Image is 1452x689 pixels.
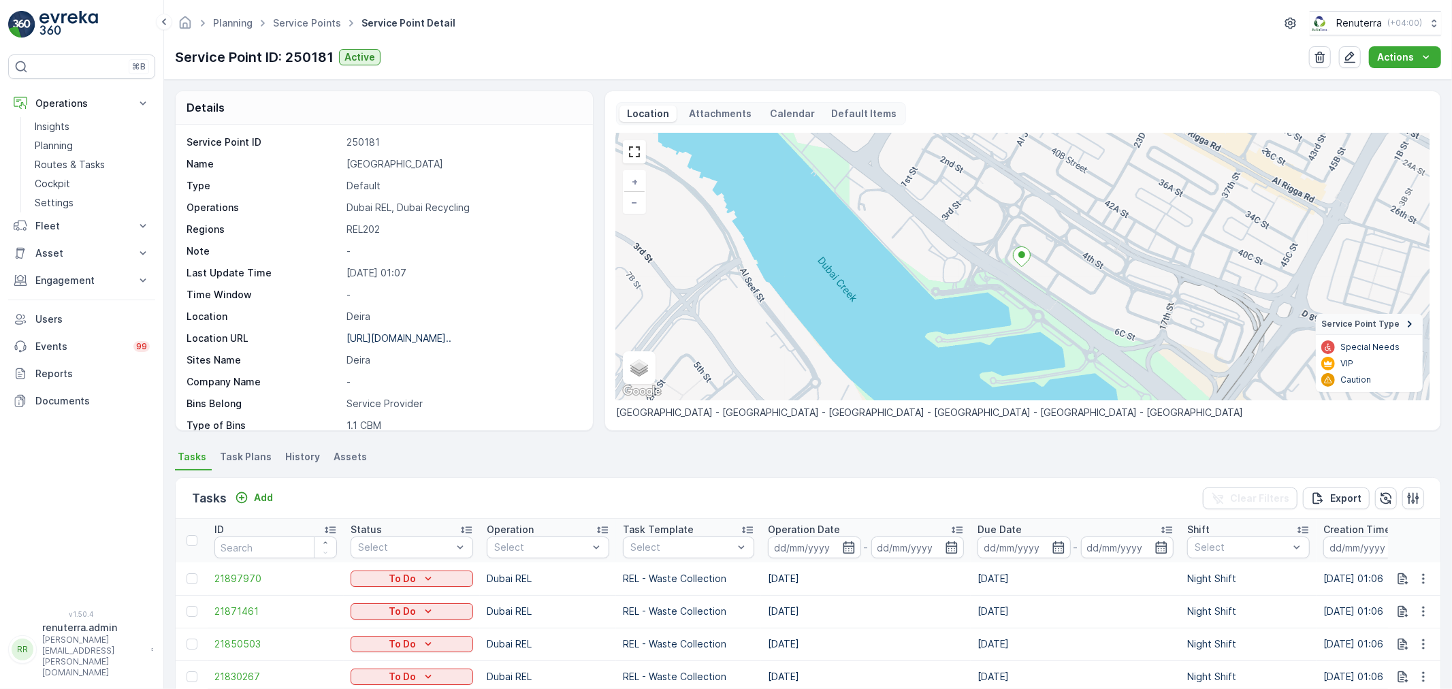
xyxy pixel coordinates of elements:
a: 21871461 [214,605,337,618]
p: To Do [389,605,416,618]
a: Zoom Out [624,192,645,212]
img: logo [8,11,35,38]
input: dd/mm/yyyy [768,536,861,558]
p: To Do [389,572,416,586]
a: Planning [29,136,155,155]
p: Type of Bins [187,419,341,432]
p: Active [344,50,375,64]
p: [GEOGRAPHIC_DATA] [346,157,579,171]
p: Actions [1377,50,1414,64]
p: Asset [35,246,128,260]
p: Location [187,310,341,323]
a: Settings [29,193,155,212]
div: Toggle Row Selected [187,639,197,650]
a: Planning [213,17,253,29]
span: Tasks [178,450,206,464]
button: Export [1303,487,1370,509]
p: Documents [35,394,150,408]
input: dd/mm/yyyy [871,536,965,558]
button: RRrenuterra.admin[PERSON_NAME][EMAIL_ADDRESS][PERSON_NAME][DOMAIN_NAME] [8,621,155,678]
button: Active [339,49,381,65]
span: − [631,196,638,208]
p: Shift [1187,523,1210,536]
p: Operation Date [768,523,840,536]
td: [DATE] [971,562,1180,595]
p: Deira [346,310,579,323]
button: To Do [351,636,473,652]
button: Engagement [8,267,155,294]
p: Night Shift [1187,637,1310,651]
p: 1.1 CBM [346,419,579,432]
p: Service Point ID: 250181 [175,47,334,67]
p: [PERSON_NAME][EMAIL_ADDRESS][PERSON_NAME][DOMAIN_NAME] [42,635,144,678]
p: [DATE] 01:07 [346,266,579,280]
span: 21897970 [214,572,337,586]
p: Routes & Tasks [35,158,105,172]
button: Asset [8,240,155,267]
p: Cockpit [35,177,70,191]
img: Screenshot_2024-07-26_at_13.33.01.png [1310,16,1331,31]
p: 250181 [346,135,579,149]
button: Renuterra(+04:00) [1310,11,1441,35]
p: - [346,375,579,389]
button: Actions [1369,46,1441,68]
p: Special Needs [1340,342,1400,353]
span: Task Plans [220,450,272,464]
p: Renuterra [1336,16,1382,30]
summary: Service Point Type [1316,314,1423,335]
p: Default [346,179,579,193]
span: Assets [334,450,367,464]
img: Google [619,383,664,400]
p: REL - Waste Collection [623,605,754,618]
a: Service Points [273,17,341,29]
p: REL - Waste Collection [623,670,754,684]
p: Status [351,523,382,536]
p: Fleet [35,219,128,233]
a: Zoom In [624,172,645,192]
a: Layers [624,353,654,383]
p: Night Shift [1187,605,1310,618]
p: Select [494,541,588,554]
p: Deira [346,353,579,367]
input: dd/mm/yyyy [1323,536,1417,558]
a: Homepage [178,20,193,32]
p: ( +04:00 ) [1387,18,1422,29]
p: - [1074,539,1078,556]
p: Dubai REL [487,572,609,586]
p: Calendar [771,107,816,121]
span: 21830267 [214,670,337,684]
p: Dubai REL, Dubai Recycling [346,201,579,214]
p: REL - Waste Collection [623,572,754,586]
p: Engagement [35,274,128,287]
div: Toggle Row Selected [187,606,197,617]
td: [DATE] [971,595,1180,628]
p: Creation Time [1323,523,1391,536]
a: Documents [8,387,155,415]
p: REL - Waste Collection [623,637,754,651]
p: Reports [35,367,150,381]
a: Reports [8,360,155,387]
a: Events99 [8,333,155,360]
p: Clear Filters [1230,492,1289,505]
td: [DATE] [761,562,971,595]
a: Insights [29,117,155,136]
a: Cockpit [29,174,155,193]
p: Attachments [688,107,754,121]
span: 21850503 [214,637,337,651]
p: Location URL [187,332,341,345]
p: Insights [35,120,69,133]
p: renuterra.admin [42,621,144,635]
p: To Do [389,637,416,651]
a: Users [8,306,155,333]
a: View Fullscreen [624,142,645,162]
p: Note [187,244,341,258]
td: [DATE] [761,595,971,628]
span: + [632,176,638,187]
a: Routes & Tasks [29,155,155,174]
input: dd/mm/yyyy [1081,536,1174,558]
p: Bins Belong [187,397,341,411]
p: Operation [487,523,534,536]
p: - [346,244,579,258]
p: Type [187,179,341,193]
